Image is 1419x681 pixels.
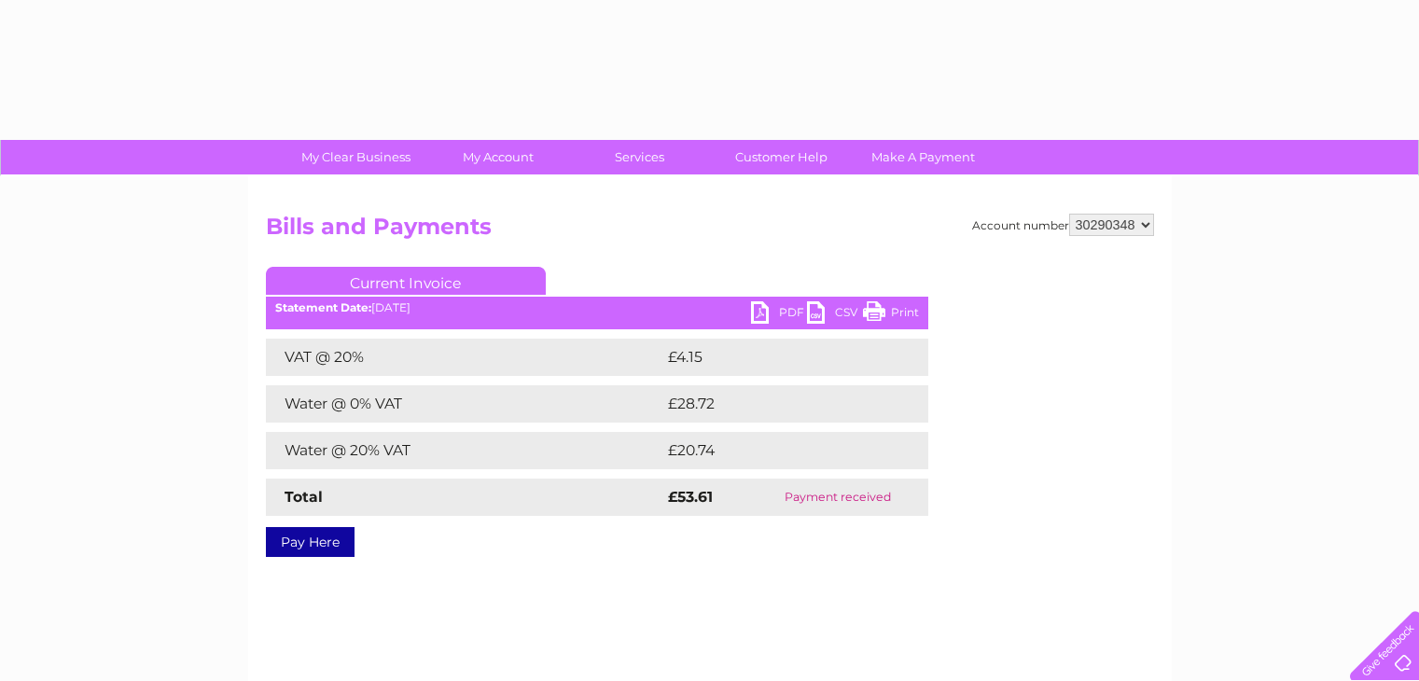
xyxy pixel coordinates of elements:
a: My Clear Business [279,140,433,174]
a: Services [563,140,716,174]
a: Print [863,301,919,328]
a: Customer Help [704,140,858,174]
a: Make A Payment [846,140,1000,174]
a: My Account [421,140,575,174]
a: Pay Here [266,527,355,557]
td: £20.74 [663,432,890,469]
a: PDF [751,301,807,328]
a: CSV [807,301,863,328]
td: Water @ 0% VAT [266,385,663,423]
a: Current Invoice [266,267,546,295]
td: Payment received [747,479,928,516]
td: £4.15 [663,339,882,376]
strong: Total [285,488,323,506]
div: Account number [972,214,1154,236]
h2: Bills and Payments [266,214,1154,249]
div: [DATE] [266,301,928,314]
td: £28.72 [663,385,890,423]
td: Water @ 20% VAT [266,432,663,469]
strong: £53.61 [668,488,713,506]
b: Statement Date: [275,300,371,314]
td: VAT @ 20% [266,339,663,376]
